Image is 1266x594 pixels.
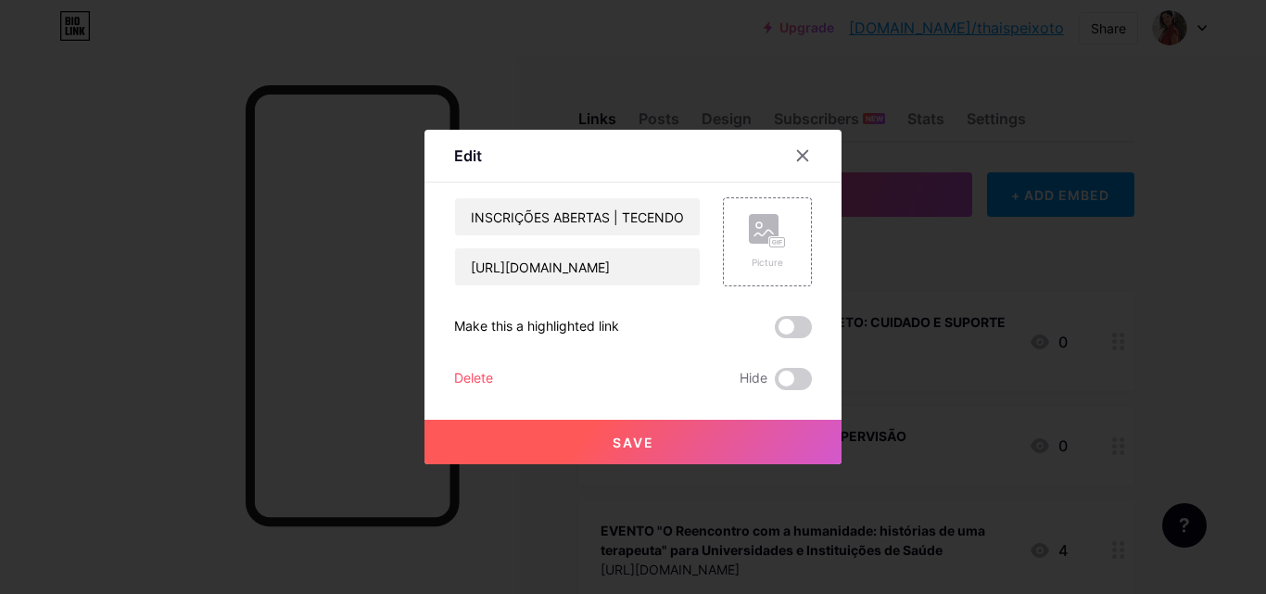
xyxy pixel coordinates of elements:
[454,145,482,167] div: Edit
[613,435,654,450] span: Save
[424,420,842,464] button: Save
[455,198,700,235] input: Title
[749,256,786,270] div: Picture
[454,368,493,390] div: Delete
[454,316,619,338] div: Make this a highlighted link
[740,368,767,390] span: Hide
[455,248,700,285] input: URL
